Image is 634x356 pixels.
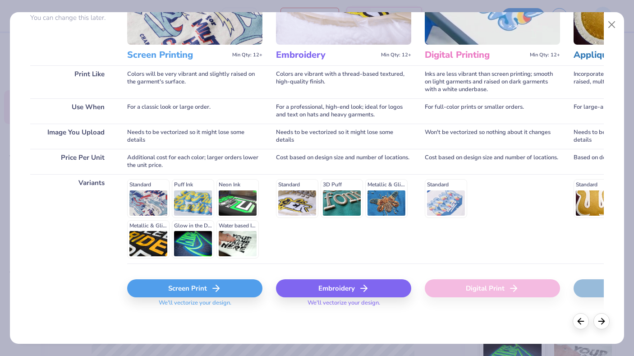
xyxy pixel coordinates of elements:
div: Cost based on design size and number of locations. [425,149,560,174]
span: Min Qty: 12+ [381,52,411,58]
h3: Digital Printing [425,49,526,61]
div: Digital Print [425,279,560,297]
span: Min Qty: 12+ [530,52,560,58]
div: Screen Print [127,279,262,297]
div: Colors will be very vibrant and slightly raised on the garment's surface. [127,65,262,98]
div: For a professional, high-end look; ideal for logos and text on hats and heavy garments. [276,98,411,124]
h3: Screen Printing [127,49,229,61]
span: Min Qty: 12+ [232,52,262,58]
button: Close [603,16,620,33]
div: Additional cost for each color; larger orders lower the unit price. [127,149,262,174]
div: Variants [30,174,114,264]
div: For full-color prints or smaller orders. [425,98,560,124]
div: Needs to be vectorized so it might lose some details [127,124,262,149]
div: Print Like [30,65,114,98]
div: Needs to be vectorized so it might lose some details [276,124,411,149]
h3: Embroidery [276,49,377,61]
div: Embroidery [276,279,411,297]
div: Use When [30,98,114,124]
div: Inks are less vibrant than screen printing; smooth on light garments and raised on dark garments ... [425,65,560,98]
div: Cost based on design size and number of locations. [276,149,411,174]
span: We'll vectorize your design. [155,299,235,312]
div: For a classic look or large order. [127,98,262,124]
span: We'll vectorize your design. [304,299,384,312]
div: Price Per Unit [30,149,114,174]
div: Colors are vibrant with a thread-based textured, high-quality finish. [276,65,411,98]
div: Image You Upload [30,124,114,149]
p: You can change this later. [30,14,114,22]
div: Won't be vectorized so nothing about it changes [425,124,560,149]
